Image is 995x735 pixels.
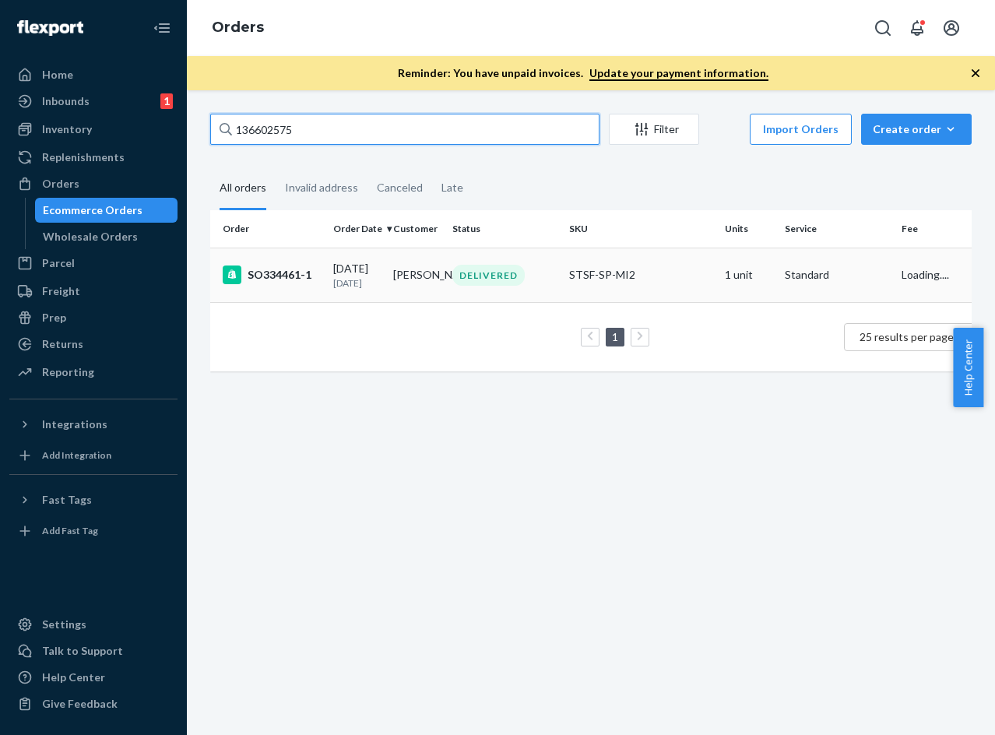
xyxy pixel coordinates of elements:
span: 25 results per page [860,330,954,343]
td: 1 unit [719,248,779,302]
a: Orders [212,19,264,36]
div: 1 [160,93,173,109]
th: Status [446,210,563,248]
a: Home [9,62,178,87]
a: Settings [9,612,178,637]
th: SKU [563,210,719,248]
div: Add Integration [42,448,111,462]
a: Replenishments [9,145,178,170]
div: Filter [610,121,698,137]
a: Inventory [9,117,178,142]
a: Orders [9,171,178,196]
a: Talk to Support [9,638,178,663]
button: Filter [609,114,699,145]
div: Ecommerce Orders [43,202,142,218]
p: Reminder: You have unpaid invoices. [398,65,768,81]
a: Reporting [9,360,178,385]
th: Units [719,210,779,248]
button: Fast Tags [9,487,178,512]
a: Add Integration [9,443,178,468]
a: Help Center [9,665,178,690]
div: Settings [42,617,86,632]
div: All orders [220,167,266,210]
a: Update your payment information. [589,66,768,81]
p: [DATE] [333,276,381,290]
button: Create order [861,114,972,145]
div: Reporting [42,364,94,380]
button: Import Orders [750,114,852,145]
div: Talk to Support [42,643,123,659]
div: Inbounds [42,93,90,109]
div: Canceled [377,167,423,208]
div: Orders [42,176,79,192]
td: Loading.... [895,248,989,302]
th: Order [210,210,327,248]
button: Close Navigation [146,12,178,44]
th: Service [779,210,895,248]
a: Returns [9,332,178,357]
button: Integrations [9,412,178,437]
a: Inbounds1 [9,89,178,114]
p: Standard [785,267,889,283]
button: Help Center [953,328,983,407]
div: Invalid address [285,167,358,208]
div: DELIVERED [452,265,525,286]
div: Replenishments [42,149,125,165]
div: Freight [42,283,80,299]
div: Give Feedback [42,696,118,712]
button: Open account menu [936,12,967,44]
img: Flexport logo [17,20,83,36]
div: Add Fast Tag [42,524,98,537]
a: Wholesale Orders [35,224,178,249]
div: Returns [42,336,83,352]
button: Open Search Box [867,12,898,44]
button: Give Feedback [9,691,178,716]
div: Inventory [42,121,92,137]
div: Late [441,167,463,208]
th: Fee [895,210,989,248]
ol: breadcrumbs [199,5,276,51]
a: Freight [9,279,178,304]
td: [PERSON_NAME] [387,248,447,302]
div: Integrations [42,417,107,432]
a: Ecommerce Orders [35,198,178,223]
a: Add Fast Tag [9,519,178,543]
a: Prep [9,305,178,330]
th: Order Date [327,210,387,248]
input: Search orders [210,114,599,145]
div: Home [42,67,73,83]
div: STSF-SP-MI2 [569,267,712,283]
div: Prep [42,310,66,325]
a: Page 1 is your current page [609,330,621,343]
div: Parcel [42,255,75,271]
div: Fast Tags [42,492,92,508]
div: [DATE] [333,261,381,290]
div: Wholesale Orders [43,229,138,244]
button: Open notifications [902,12,933,44]
div: Customer [393,222,441,235]
div: Help Center [42,670,105,685]
a: Parcel [9,251,178,276]
div: SO334461-1 [223,266,321,284]
div: Create order [873,121,960,137]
